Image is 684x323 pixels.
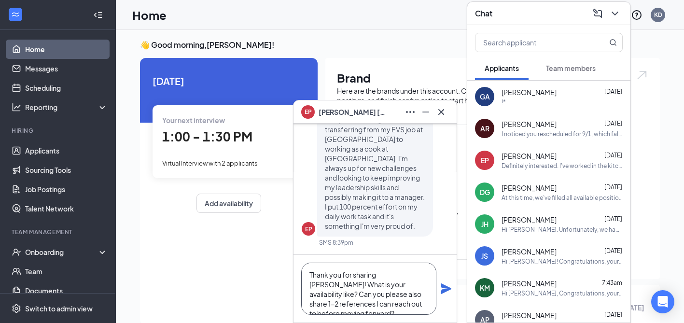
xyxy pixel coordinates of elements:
[502,87,557,97] span: [PERSON_NAME]
[319,239,353,247] div: SMS 8:39pm
[420,106,432,118] svg: Minimize
[25,59,108,78] a: Messages
[337,70,648,86] h1: Brand
[12,102,21,112] svg: Analysis
[162,128,252,144] span: 1:00 - 1:30 PM
[162,116,225,125] span: Your next interview
[604,183,622,191] span: [DATE]
[440,283,452,295] svg: Plane
[636,70,648,81] img: open.6027fd2a22e1237b5b06.svg
[502,183,557,193] span: [PERSON_NAME]
[12,126,106,135] div: Hiring
[480,283,490,293] div: KM
[604,247,622,254] span: [DATE]
[25,141,108,160] a: Applicants
[153,73,305,88] span: [DATE]
[25,281,108,300] a: Documents
[475,8,492,19] h3: Chat
[132,7,167,23] h1: Home
[502,257,623,266] div: Hi [PERSON_NAME]! Congratulations, your meeting with a member of our Hiring Team for the Back of ...
[25,304,93,313] div: Switch to admin view
[609,8,621,19] svg: ChevronDown
[196,194,261,213] button: Add availability
[319,107,386,117] span: [PERSON_NAME] [PERSON_NAME]
[502,279,557,288] span: [PERSON_NAME]
[502,162,623,170] div: Definitely interested. I've worked in the kitchen with multiple jobs. Round table pizza, Calibung...
[305,225,312,233] div: EP
[604,120,622,127] span: [DATE]
[631,9,642,21] svg: QuestionInfo
[502,215,557,225] span: [PERSON_NAME]
[502,247,557,256] span: [PERSON_NAME]
[25,102,108,112] div: Reporting
[590,6,605,21] button: ComposeMessage
[592,8,603,19] svg: ComposeMessage
[25,78,108,98] a: Scheduling
[480,92,490,101] div: GA
[546,64,596,72] span: Team members
[475,33,590,52] input: Search applicant
[12,247,21,257] svg: UserCheck
[301,263,436,315] textarea: Thank you for sharing [PERSON_NAME]! What is your availability like? Can you please also share 1-...
[502,310,557,320] span: [PERSON_NAME]
[502,130,623,138] div: I noticed you rescheduled for 9/1, which falls on [DATE]. I’m so sorry for the inconvenience, but...
[485,64,519,72] span: Applicants
[435,106,447,118] svg: Cross
[602,279,622,286] span: 7:43am
[502,119,557,129] span: [PERSON_NAME]
[140,40,660,50] h3: 👋 Good morning, [PERSON_NAME] !
[337,86,648,105] div: Here are the brands under this account. Click into a brand to see your locations, managers, job p...
[502,225,623,234] div: Hi [PERSON_NAME]. Unfortunately, we had to reschedule your meeting with [DEMOGRAPHIC_DATA]-fil-A ...
[480,124,489,133] div: AR
[433,104,449,120] button: Cross
[604,215,622,223] span: [DATE]
[604,311,622,318] span: [DATE]
[481,219,489,229] div: JH
[12,228,106,236] div: Team Management
[480,187,490,197] div: DG
[418,104,433,120] button: Minimize
[403,104,418,120] button: Ellipses
[25,247,99,257] div: Onboarding
[481,155,489,165] div: EP
[12,304,21,313] svg: Settings
[405,106,416,118] svg: Ellipses
[604,88,622,95] span: [DATE]
[502,151,557,161] span: [PERSON_NAME]
[651,290,674,313] div: Open Intercom Messenger
[93,10,103,20] svg: Collapse
[25,199,108,218] a: Talent Network
[654,11,662,19] div: KD
[502,194,623,202] div: At this time, we’ve filled all available positions for that role and will not be moving forward i...
[604,152,622,159] span: [DATE]
[25,40,108,59] a: Home
[25,160,108,180] a: Sourcing Tools
[25,262,108,281] a: Team
[11,10,20,19] svg: WorkstreamLogo
[162,159,258,167] span: Virtual Interview with 2 applicants
[25,180,108,199] a: Job Postings
[502,289,623,297] div: Hi [PERSON_NAME], Congratulations, your final interview for the Front of House Team Leader‌‌‌‌ po...
[607,6,623,21] button: ChevronDown
[609,39,617,46] svg: MagnifyingGlass
[481,251,488,261] div: JS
